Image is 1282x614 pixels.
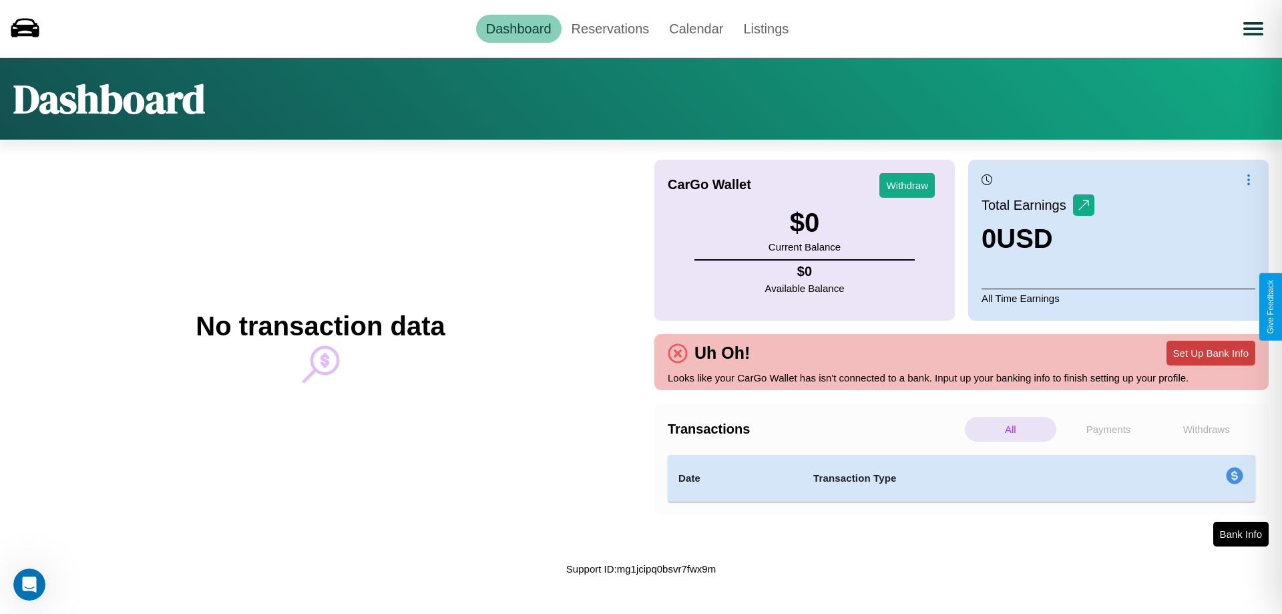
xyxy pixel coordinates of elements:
[1063,417,1154,442] p: Payments
[668,455,1255,502] table: simple table
[668,369,1255,387] p: Looks like your CarGo Wallet has isn't connected to a bank. Input up your banking info to finish ...
[965,417,1056,442] p: All
[668,177,751,192] h4: CarGo Wallet
[13,569,45,601] iframe: Intercom live chat
[765,264,845,279] h4: $ 0
[1266,280,1275,334] div: Give Feedback
[769,208,841,238] h3: $ 0
[765,279,845,297] p: Available Balance
[476,15,562,43] a: Dashboard
[1160,417,1252,442] p: Withdraws
[813,470,1116,486] h4: Transaction Type
[1166,341,1255,365] button: Set Up Bank Info
[982,224,1094,254] h3: 0 USD
[562,15,660,43] a: Reservations
[982,193,1073,217] p: Total Earnings
[1213,522,1269,547] button: Bank Info
[668,422,961,437] h4: Transactions
[688,343,757,363] h4: Uh Oh!
[769,238,841,256] p: Current Balance
[1235,10,1272,47] button: Open menu
[879,173,935,198] button: Withdraw
[982,289,1255,307] p: All Time Earnings
[733,15,799,43] a: Listings
[659,15,733,43] a: Calendar
[566,560,716,578] p: Support ID: mg1jcipq0bsvr7fwx9m
[678,470,792,486] h4: Date
[13,71,205,126] h1: Dashboard
[196,311,445,341] h2: No transaction data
